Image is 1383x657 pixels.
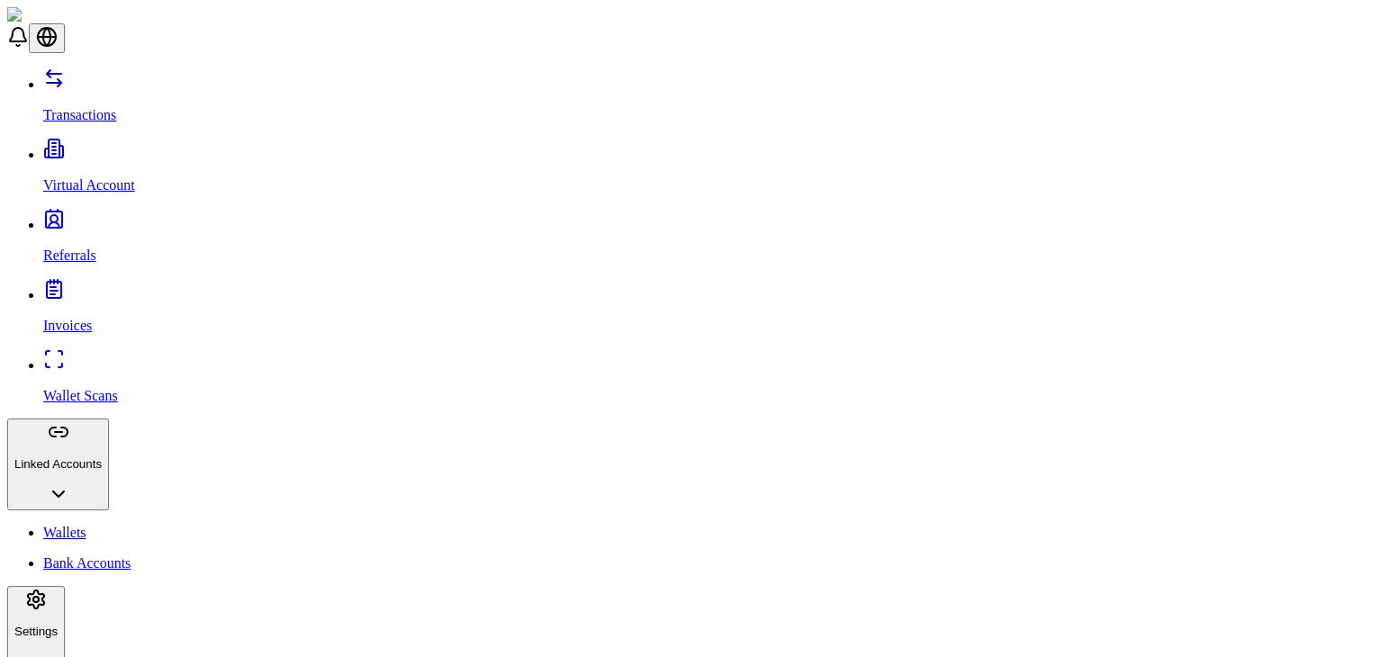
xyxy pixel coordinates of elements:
[43,318,1376,334] p: Invoices
[43,555,1376,571] a: Bank Accounts
[43,525,1376,541] a: Wallets
[43,247,1376,264] p: Referrals
[43,177,1376,193] p: Virtual Account
[43,107,1376,123] p: Transactions
[14,625,58,638] p: Settings
[43,388,1376,404] p: Wallet Scans
[43,217,1376,264] a: Referrals
[43,76,1376,123] a: Transactions
[43,357,1376,404] a: Wallet Scans
[43,287,1376,334] a: Invoices
[14,457,102,471] p: Linked Accounts
[43,147,1376,193] a: Virtual Account
[7,418,109,510] button: Linked Accounts
[7,7,114,23] img: ShieldPay Logo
